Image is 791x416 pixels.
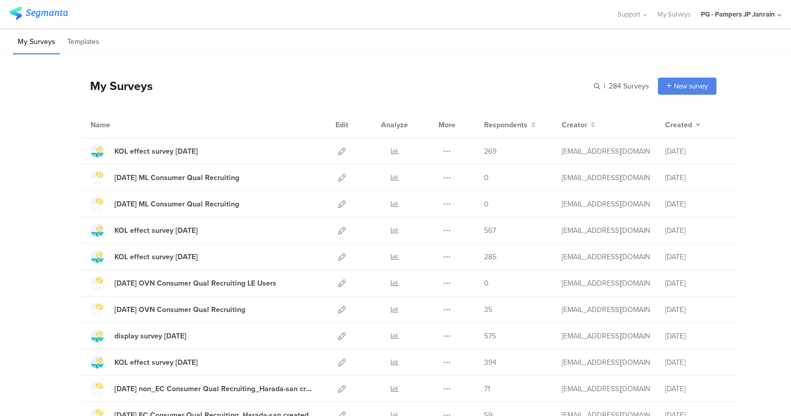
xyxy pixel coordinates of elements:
[562,172,650,183] div: oki.y.2@pg.com
[484,120,536,130] button: Respondents
[665,251,727,262] div: [DATE]
[114,251,198,262] div: KOL effect survey Jun 25
[91,382,315,395] a: [DATE] non_EC Consumer Qual Recruiting_Harada-san created
[562,146,650,157] div: oki.y.2@pg.com
[562,331,650,341] div: saito.s.2@pg.com
[562,120,595,130] button: Creator
[13,30,60,54] li: My Surveys
[91,355,198,369] a: KOL effect survey [DATE]
[701,9,775,19] div: PG - Pampers JP Janrain
[9,7,68,20] img: segmanta logo
[114,146,198,157] div: KOL effect survey Aug 25
[379,112,410,138] div: Analyze
[562,120,587,130] span: Creator
[331,112,353,138] div: Edit
[562,225,650,236] div: saito.s.2@pg.com
[562,251,650,262] div: oki.y.2@pg.com
[91,197,239,211] a: [DATE] ML Consumer Qual Recruiting
[80,77,153,95] div: My Surveys
[91,144,198,158] a: KOL effect survey [DATE]
[665,225,727,236] div: [DATE]
[562,199,650,210] div: makimura.n@pg.com
[114,331,186,341] div: display survey May'25
[665,120,700,130] button: Created
[63,30,104,54] li: Templates
[484,251,496,262] span: 285
[665,278,727,289] div: [DATE]
[562,304,650,315] div: makimura.n@pg.com
[114,304,245,315] div: Jun'25 OVN Consumer Qual Recruiting
[665,383,727,394] div: [DATE]
[114,172,239,183] div: Aug'25 ML Consumer Qual Recruiting
[484,304,492,315] span: 35
[91,276,276,290] a: [DATE] OVN Consumer Qual Recruiting LE Users
[114,357,198,368] div: KOL effect survey May 25
[91,224,198,237] a: KOL effect survey [DATE]
[91,303,245,316] a: [DATE] OVN Consumer Qual Recruiting
[665,199,727,210] div: [DATE]
[114,199,239,210] div: Jul'25 ML Consumer Qual Recruiting
[665,172,727,183] div: [DATE]
[562,383,650,394] div: saito.s.2@pg.com
[562,278,650,289] div: makimura.n@pg.com
[484,199,489,210] span: 0
[91,120,153,130] div: Name
[484,120,528,130] span: Respondents
[609,81,649,92] span: 284 Surveys
[436,112,458,138] div: More
[484,225,496,236] span: 567
[484,357,496,368] span: 394
[665,357,727,368] div: [DATE]
[484,172,489,183] span: 0
[91,329,186,343] a: display survey [DATE]
[618,9,640,19] span: Support
[91,171,239,184] a: [DATE] ML Consumer Qual Recruiting
[484,383,490,394] span: 71
[602,81,607,92] span: |
[484,146,496,157] span: 269
[562,357,650,368] div: oki.y.2@pg.com
[665,304,727,315] div: [DATE]
[665,146,727,157] div: [DATE]
[114,278,276,289] div: Jun'25 OVN Consumer Qual Recruiting LE Users
[114,225,198,236] div: KOL effect survey Jul 25
[665,331,727,341] div: [DATE]
[91,250,198,263] a: KOL effect survey [DATE]
[114,383,315,394] div: May'25 non_EC Consumer Qual Recruiting_Harada-san created
[484,331,496,341] span: 575
[674,81,708,91] span: New survey
[484,278,489,289] span: 0
[665,120,692,130] span: Created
